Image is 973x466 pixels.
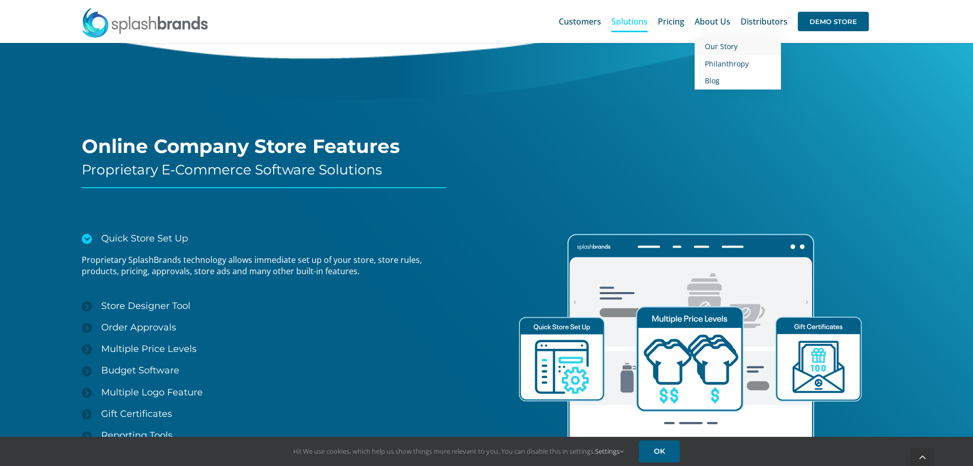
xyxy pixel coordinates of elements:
img: SplashBrands.com Logo [81,7,209,38]
a: Philanthropy [695,55,781,73]
span: Gift Certificates [101,408,172,419]
a: Pricing [658,5,684,38]
a: Our Story [695,38,781,55]
a: Quick Store Set Up [82,228,461,249]
span: Customers [559,17,601,26]
span: Budget Software [101,365,179,376]
span: Distributors [741,17,788,26]
a: OK [639,440,680,462]
a: DEMO STORE [798,5,869,38]
span: Quick Store Set Up [101,233,188,244]
a: Settings [595,447,624,456]
span: Solutions [611,17,648,26]
nav: Main Menu Sticky [559,5,869,38]
a: Customers [559,5,601,38]
a: Order Approvals [82,317,461,338]
span: Order Approvals [101,322,176,333]
span: Hi! We use cookies, which help us show things more relevant to you. You can disable this in setti... [293,447,624,456]
a: Multiple Logo Feature [82,382,461,403]
span: About Us [695,17,730,26]
span: Multiple Price Levels [101,343,197,354]
p: Proprietary SplashBrands technology allows immediate set up of your store, store rules, products,... [82,254,461,277]
span: Pricing [658,17,684,26]
span: DEMO STORE [798,12,869,31]
span: Blog [705,76,720,85]
span: Online Company Store Features [82,135,400,158]
a: Multiple Price Levels [82,338,461,360]
span: Multiple Logo Feature [101,387,203,398]
span: Proprietary E-Commerce Software Solutions [82,161,382,178]
a: Blog [695,72,781,90]
a: Budget Software [82,360,461,381]
span: Store Designer Tool [101,300,191,312]
a: Gift Certificates [82,403,461,425]
a: Store Designer Tool [82,295,461,317]
a: Distributors [741,5,788,38]
span: Reporting Tools [101,430,173,441]
span: Philanthropy [705,59,749,69]
a: Reporting Tools [82,425,461,446]
span: Our Story [705,41,738,51]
